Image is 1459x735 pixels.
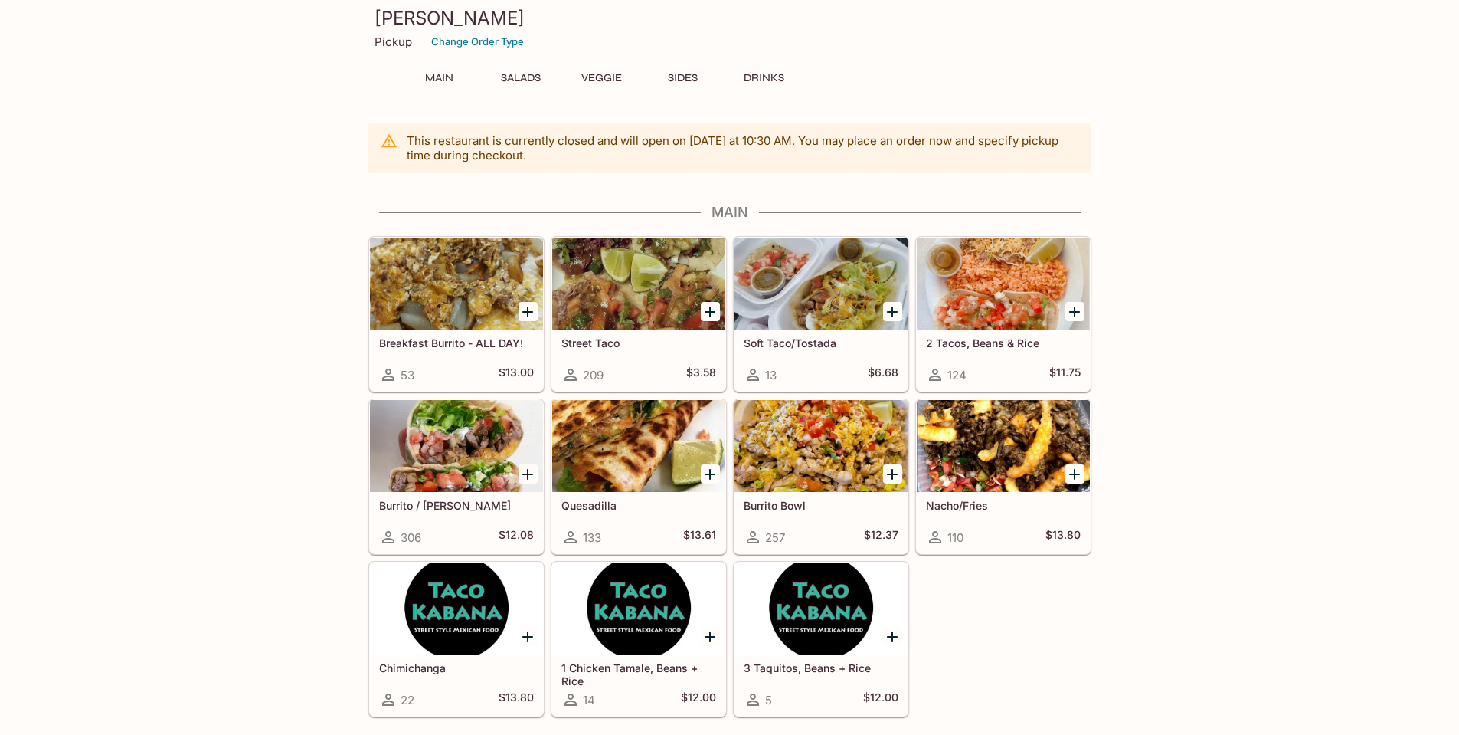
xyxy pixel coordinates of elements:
[375,34,412,49] p: Pickup
[868,366,898,384] h5: $6.68
[1065,302,1084,321] button: Add 2 Tacos, Beans & Rice
[552,400,725,492] div: Quesadilla
[686,366,716,384] h5: $3.58
[368,204,1091,221] h4: Main
[765,693,772,707] span: 5
[701,627,720,646] button: Add 1 Chicken Tamale, Beans + Rice
[551,237,726,392] a: Street Taco209$3.58
[551,562,726,717] a: 1 Chicken Tamale, Beans + Rice14$12.00
[370,238,543,330] div: Breakfast Burrito - ALL DAY!
[405,67,474,89] button: Main
[519,302,538,321] button: Add Breakfast Burrito - ALL DAY!
[552,238,725,330] div: Street Taco
[401,530,421,545] span: 306
[369,562,544,717] a: Chimichanga22$13.80
[583,368,604,382] span: 209
[917,400,1090,492] div: Nacho/Fries
[583,693,595,707] span: 14
[379,336,534,349] h5: Breakfast Burrito - ALL DAY!
[561,499,716,512] h5: Quesadilla
[369,237,544,392] a: Breakfast Burrito - ALL DAY!53$13.00
[765,368,777,382] span: 13
[734,562,908,717] a: 3 Taquitos, Beans + Rice5$12.00
[883,302,902,321] button: Add Soft Taco/Tostada
[519,464,538,484] button: Add Burrito / Cali Burrito
[1049,366,1081,384] h5: $11.75
[883,464,902,484] button: Add Burrito Bowl
[486,67,555,89] button: Salads
[734,563,908,655] div: 3 Taquitos, Beans + Rice
[649,67,718,89] button: Sides
[499,691,534,709] h5: $13.80
[926,336,1081,349] h5: 2 Tacos, Beans & Rice
[1065,464,1084,484] button: Add Nacho/Fries
[551,399,726,554] a: Quesadilla133$13.61
[916,399,1091,554] a: Nacho/Fries110$13.80
[401,693,414,707] span: 22
[375,6,1085,30] h3: [PERSON_NAME]
[1045,528,1081,546] h5: $13.80
[926,499,1081,512] h5: Nacho/Fries
[734,400,908,492] div: Burrito Bowl
[681,691,716,709] h5: $12.00
[734,399,908,554] a: Burrito Bowl257$12.37
[744,499,898,512] h5: Burrito Bowl
[552,563,725,655] div: 1 Chicken Tamale, Beans + Rice
[561,336,716,349] h5: Street Taco
[499,366,534,384] h5: $13.00
[370,400,543,492] div: Burrito / Cali Burrito
[401,368,414,382] span: 53
[519,627,538,646] button: Add Chimichanga
[407,133,1079,162] p: This restaurant is currently closed and will open on [DATE] at 10:30 AM . You may place an order ...
[370,563,543,655] div: Chimichanga
[561,661,716,687] h5: 1 Chicken Tamale, Beans + Rice
[683,528,716,546] h5: $13.61
[379,499,534,512] h5: Burrito / [PERSON_NAME]
[583,530,601,545] span: 133
[424,30,531,54] button: Change Order Type
[744,336,898,349] h5: Soft Taco/Tostada
[864,528,898,546] h5: $12.37
[730,67,799,89] button: Drinks
[765,530,785,545] span: 257
[734,238,908,330] div: Soft Taco/Tostada
[734,237,908,392] a: Soft Taco/Tostada13$6.68
[916,237,1091,392] a: 2 Tacos, Beans & Rice124$11.75
[369,399,544,554] a: Burrito / [PERSON_NAME]306$12.08
[883,627,902,646] button: Add 3 Taquitos, Beans + Rice
[917,238,1090,330] div: 2 Tacos, Beans & Rice
[947,530,963,545] span: 110
[701,464,720,484] button: Add Quesadilla
[701,302,720,321] button: Add Street Taco
[947,368,967,382] span: 124
[499,528,534,546] h5: $12.08
[744,661,898,674] h5: 3 Taquitos, Beans + Rice
[379,661,534,674] h5: Chimichanga
[863,691,898,709] h5: $12.00
[568,67,636,89] button: Veggie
